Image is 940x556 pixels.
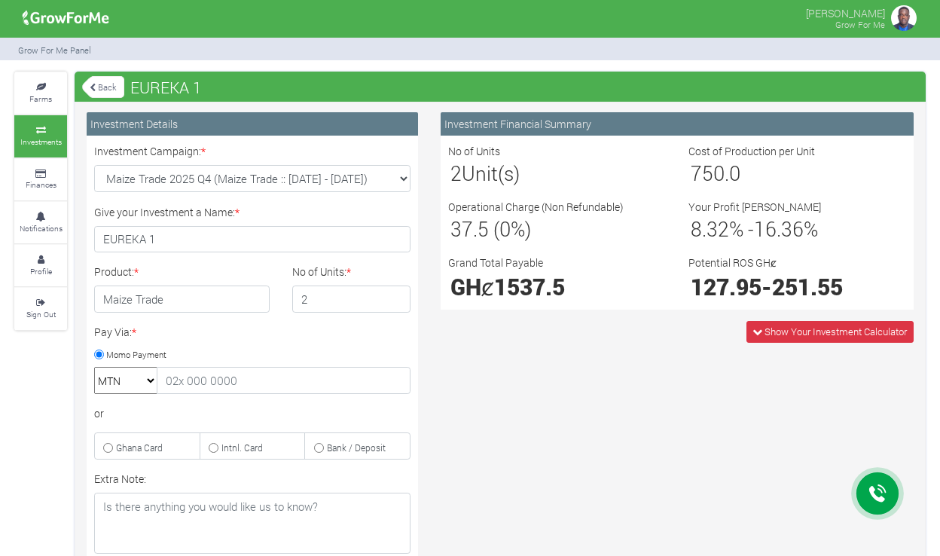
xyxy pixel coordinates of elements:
small: Finances [26,179,56,190]
span: 16.36 [754,215,804,242]
input: Momo Payment [94,350,104,359]
label: Grand Total Payable [448,255,543,270]
div: or [94,405,410,421]
label: Extra Note: [94,471,146,487]
a: Profile [14,245,67,286]
input: Investment Name/Title [94,226,410,253]
label: Product: [94,264,139,280]
span: 750.0 [691,160,740,186]
small: Sign Out [26,309,56,319]
input: 02x 000 0000 [157,367,410,394]
span: 251.55 [772,271,843,301]
small: Grow For Me Panel [18,44,91,56]
span: 127.95 [691,271,761,301]
span: 2 [450,160,462,186]
label: No of Units [448,143,500,159]
small: Grow For Me [835,19,885,30]
small: Investments [20,136,62,147]
label: Cost of Production per Unit [688,143,815,159]
a: Sign Out [14,288,67,329]
small: Notifications [20,223,63,234]
small: Ghana Card [116,441,163,454]
label: Investment Campaign: [94,143,206,159]
small: Momo Payment [106,348,166,359]
a: Back [82,75,124,99]
label: No of Units: [292,264,351,280]
small: Intnl. Card [221,441,263,454]
span: Show Your Investment Calculator [765,325,907,338]
label: Your Profit [PERSON_NAME] [688,199,821,215]
h3: % - % [691,217,904,241]
small: Bank / Deposit [327,441,386,454]
input: Intnl. Card [209,443,218,453]
span: 1537.5 [494,271,565,301]
img: growforme image [889,3,919,33]
small: Farms [29,93,52,104]
h3: Unit(s) [450,161,664,185]
span: 8.32 [691,215,729,242]
div: Investment Financial Summary [441,112,914,136]
div: Investment Details [87,112,418,136]
a: Investments [14,115,67,157]
h4: Maize Trade [94,286,270,313]
label: Potential ROS GHȼ [688,255,777,270]
label: Give your Investment a Name: [94,204,240,220]
input: Ghana Card [103,443,113,453]
p: [PERSON_NAME] [806,3,885,21]
span: 37.5 (0%) [450,215,531,242]
a: Finances [14,159,67,200]
label: Operational Charge (Non Refundable) [448,199,624,215]
h2: - [691,273,904,300]
span: EUREKA 1 [127,72,206,102]
input: Bank / Deposit [314,443,324,453]
a: Farms [14,72,67,114]
a: Notifications [14,202,67,243]
h2: GHȼ [450,273,664,300]
img: growforme image [17,3,114,33]
small: Profile [30,266,52,276]
label: Pay Via: [94,324,136,340]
